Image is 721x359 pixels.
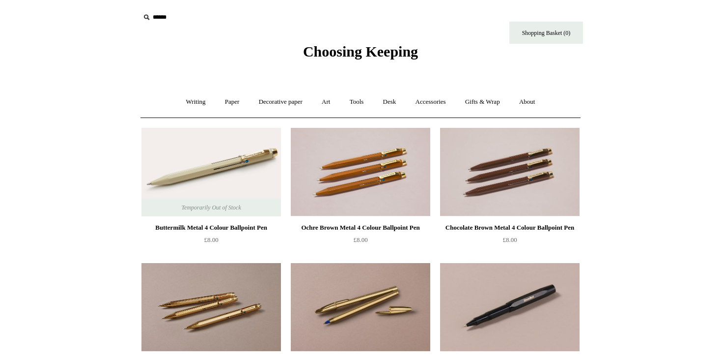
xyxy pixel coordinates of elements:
[204,236,218,243] span: £8.00
[291,222,430,262] a: Ochre Brown Metal 4 Colour Ballpoint Pen £8.00
[141,128,281,216] img: Buttermilk Metal 4 Colour Ballpoint Pen
[440,263,580,352] img: Black Kaweco Classic Sport Rollerball Pen
[502,236,517,243] span: £8.00
[510,89,544,115] a: About
[216,89,249,115] a: Paper
[509,22,583,44] a: Shopping Basket (0)
[440,263,580,352] a: Black Kaweco Classic Sport Rollerball Pen Black Kaweco Classic Sport Rollerball Pen
[407,89,455,115] a: Accessories
[313,89,339,115] a: Art
[303,43,418,60] span: Choosing Keeping
[141,263,281,352] a: Gold Metal 4 Colour Ballpoint Pen Gold Metal 4 Colour Ballpoint Pen
[353,236,367,243] span: £8.00
[141,263,281,352] img: Gold Metal 4 Colour Ballpoint Pen
[171,199,250,216] span: Temporarily Out of Stock
[440,128,580,216] a: Chocolate Brown Metal 4 Colour Ballpoint Pen Chocolate Brown Metal 4 Colour Ballpoint Pen
[440,222,580,262] a: Chocolate Brown Metal 4 Colour Ballpoint Pen £8.00
[291,263,430,352] img: Anniversary Special Edition Gold Ballpoint Pen, Blue Ink
[293,222,428,234] div: Ochre Brown Metal 4 Colour Ballpoint Pen
[456,89,509,115] a: Gifts & Wrap
[443,222,577,234] div: Chocolate Brown Metal 4 Colour Ballpoint Pen
[291,128,430,216] img: Ochre Brown Metal 4 Colour Ballpoint Pen
[141,128,281,216] a: Buttermilk Metal 4 Colour Ballpoint Pen Buttermilk Metal 4 Colour Ballpoint Pen Temporarily Out o...
[177,89,215,115] a: Writing
[291,128,430,216] a: Ochre Brown Metal 4 Colour Ballpoint Pen Ochre Brown Metal 4 Colour Ballpoint Pen
[144,222,278,234] div: Buttermilk Metal 4 Colour Ballpoint Pen
[250,89,311,115] a: Decorative paper
[341,89,373,115] a: Tools
[291,263,430,352] a: Anniversary Special Edition Gold Ballpoint Pen, Blue Ink Anniversary Special Edition Gold Ballpoi...
[303,51,418,58] a: Choosing Keeping
[374,89,405,115] a: Desk
[440,128,580,216] img: Chocolate Brown Metal 4 Colour Ballpoint Pen
[141,222,281,262] a: Buttermilk Metal 4 Colour Ballpoint Pen £8.00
